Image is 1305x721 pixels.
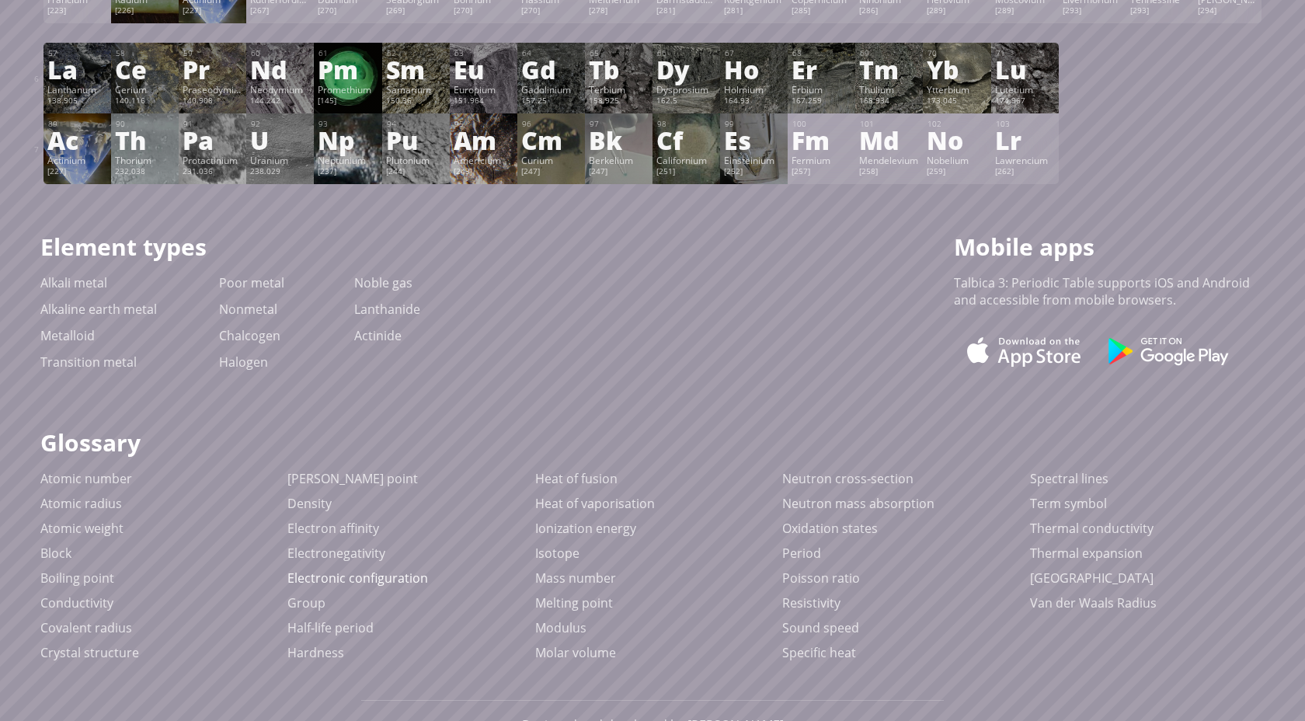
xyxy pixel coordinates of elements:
[927,5,987,18] div: [289]
[386,57,446,82] div: Sm
[724,154,784,166] div: Einsteinium
[115,127,175,152] div: Th
[656,96,716,108] div: 162.5
[927,57,987,82] div: Yb
[522,48,581,58] div: 64
[589,166,649,179] div: [247]
[48,48,107,58] div: 57
[48,119,107,129] div: 89
[1130,5,1190,18] div: [293]
[995,166,1055,179] div: [262]
[183,166,242,179] div: 231.036
[996,119,1055,129] div: 103
[454,96,513,108] div: 151.964
[656,154,716,166] div: Californium
[287,545,385,562] a: Electronegativity
[318,166,378,179] div: [237]
[454,83,513,96] div: Europium
[656,127,716,152] div: Cf
[354,274,412,291] a: Noble gas
[115,57,175,82] div: Ce
[219,354,268,371] a: Halogen
[454,154,513,166] div: Americium
[995,5,1055,18] div: [289]
[40,520,124,537] a: Atomic weight
[219,327,280,344] a: Chalcogen
[535,619,586,636] a: Modulus
[535,569,616,587] a: Mass number
[318,48,378,58] div: 61
[656,166,716,179] div: [251]
[183,48,242,58] div: 59
[782,470,913,487] a: Neutron cross-section
[183,96,242,108] div: 140.908
[590,119,649,129] div: 97
[521,166,581,179] div: [247]
[287,619,374,636] a: Half-life period
[386,154,446,166] div: Plutonium
[47,166,107,179] div: [227]
[454,48,513,58] div: 63
[183,83,242,96] div: Praseodymium
[47,127,107,152] div: Ac
[250,154,310,166] div: Uranium
[1030,569,1154,587] a: [GEOGRAPHIC_DATA]
[859,166,919,179] div: [258]
[387,48,446,58] div: 62
[782,594,840,611] a: Resistivity
[40,495,122,512] a: Atomic radius
[250,127,310,152] div: U
[792,96,851,108] div: 167.259
[860,48,919,58] div: 69
[995,127,1055,152] div: Lr
[454,166,513,179] div: [243]
[454,119,513,129] div: 95
[115,5,175,18] div: [226]
[40,327,95,344] a: Metalloid
[724,96,784,108] div: 164.93
[724,5,784,18] div: [281]
[287,470,418,487] a: [PERSON_NAME] point
[589,57,649,82] div: Tb
[250,83,310,96] div: Neodymium
[589,5,649,18] div: [278]
[251,119,310,129] div: 92
[860,119,919,129] div: 101
[219,274,284,291] a: Poor metal
[724,57,784,82] div: Ho
[521,127,581,152] div: Cm
[535,594,613,611] a: Melting point
[1030,520,1154,537] a: Thermal conductivity
[387,119,446,129] div: 94
[250,96,310,108] div: 144.242
[287,594,325,611] a: Group
[287,495,332,512] a: Density
[724,83,784,96] div: Holmium
[287,569,428,587] a: Electronic configuration
[115,83,175,96] div: Cerium
[1030,495,1107,512] a: Term symbol
[521,83,581,96] div: Gadolinium
[250,5,310,18] div: [267]
[589,154,649,166] div: Berkelium
[859,5,919,18] div: [286]
[589,83,649,96] div: Terbium
[354,327,402,344] a: Actinide
[859,154,919,166] div: Mendelevium
[40,594,113,611] a: Conductivity
[183,154,242,166] div: Protactinium
[995,96,1055,108] div: 174.967
[386,83,446,96] div: Samarium
[954,231,1265,263] h1: Mobile apps
[995,83,1055,96] div: Lutetium
[250,57,310,82] div: Nd
[40,644,139,661] a: Crystal structure
[183,5,242,18] div: [227]
[859,83,919,96] div: Thulium
[927,48,987,58] div: 70
[1030,545,1143,562] a: Thermal expansion
[927,127,987,152] div: No
[927,96,987,108] div: 173.045
[40,619,132,636] a: Covalent radius
[521,5,581,18] div: [270]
